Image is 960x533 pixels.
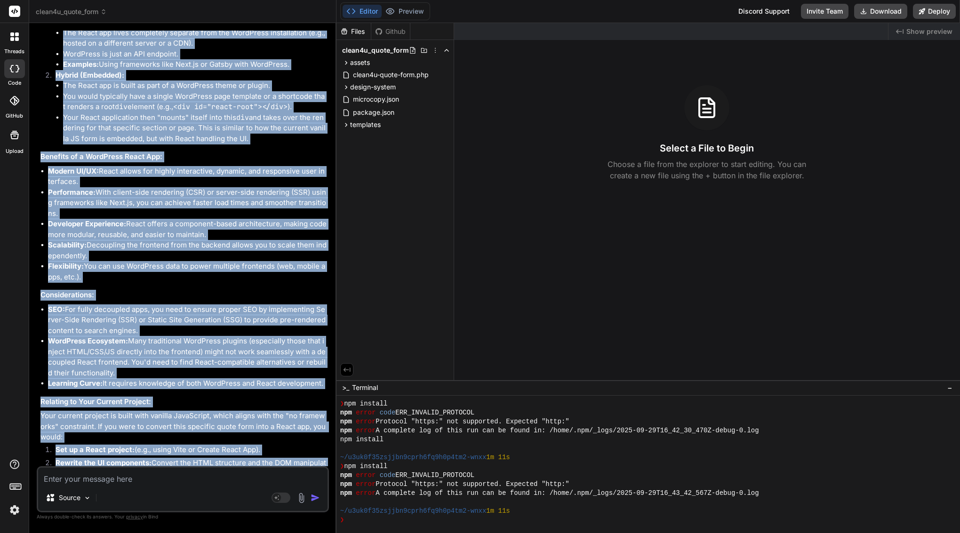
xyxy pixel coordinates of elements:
[63,28,327,49] li: The React app lives completely separate from the WordPress installation (e.g., hosted on a differ...
[48,261,327,282] li: You can use WordPress data to power multiple frontends (web, mobile apps, etc.).
[380,408,396,417] span: code
[854,4,907,19] button: Download
[486,453,510,462] span: 1m 11s
[48,188,96,197] strong: Performance:
[356,471,376,480] span: error
[83,494,91,502] img: Pick Models
[56,71,124,80] strong: Hybrid (Embedded):
[356,489,376,498] span: error
[40,151,327,162] h3: Benefits of a WordPress React App:
[340,417,352,426] span: npm
[486,507,510,516] span: 1m 11s
[601,159,812,181] p: Choose a file from the explorer to start editing. You can create a new file using the + button in...
[352,94,400,105] span: microcopy.json
[382,5,428,18] button: Preview
[376,426,759,435] span: A complete log of this run can be found in: /home/.npm/_logs/2025-09-29T16_42_30_470Z-debug-0.log
[352,69,430,80] span: clean4u-quote-form.php
[340,435,384,444] span: npm install
[340,399,344,408] span: ❯
[947,383,952,392] span: −
[56,445,135,454] strong: Set up a React project:
[8,79,21,87] label: code
[340,471,352,480] span: npm
[311,493,320,502] img: icon
[801,4,848,19] button: Invite Team
[59,493,80,502] p: Source
[340,507,487,516] span: ~/u3uk0f35zsjjbn9cprh6fq9h0p4tm2-wnxx
[63,112,327,144] li: Your React application then "mounts" itself into this and takes over the rendering for that speci...
[380,471,396,480] span: code
[350,82,396,92] span: design-system
[356,426,376,435] span: error
[376,489,759,498] span: A complete log of this run can be found in: /home/.npm/_logs/2025-09-29T16_43_42_567Z-debug-0.log
[48,304,327,336] li: For fully decoupled apps, you need to ensure proper SEO by implementing Server-Side Rendering (SS...
[48,187,327,219] li: With client-side rendering (CSR) or server-side rendering (SSR) using frameworks like Next.js, yo...
[48,378,327,389] li: It requires knowledge of both WordPress and React development.
[4,48,24,56] label: threads
[126,514,143,519] span: privacy
[343,5,382,18] button: Editor
[945,380,954,395] button: −
[340,516,344,525] span: ❯
[340,426,352,435] span: npm
[296,493,307,503] img: attachment
[115,102,128,111] code: div
[344,462,387,471] span: npm install
[913,4,956,19] button: Deploy
[350,120,381,129] span: templates
[48,336,327,378] li: Many traditional WordPress plugins (especially those that inject HTML/CSS/JS directly into the fr...
[40,290,327,301] h3: Considerations:
[350,58,370,67] span: assets
[236,113,249,122] code: div
[63,91,327,112] li: You would typically have a single WordPress page template or a shortcode that renders a root elem...
[376,480,569,489] span: Protocol "https:" not supported. Expected "http:"
[63,59,327,70] li: Using frameworks like Next.js or Gatsby with WordPress.
[48,219,126,228] strong: Developer Experience:
[48,166,327,187] li: React allows for highly interactive, dynamic, and responsive user interfaces.
[733,4,795,19] div: Discord Support
[340,408,352,417] span: npm
[48,240,327,261] li: Decoupling the frontend from the backend allows you to scale them independently.
[6,147,24,155] label: Upload
[6,112,23,120] label: GitHub
[40,397,327,407] h3: Relating to Your Current Project:
[37,512,329,521] p: Always double-check its answers. Your in Bind
[376,417,569,426] span: Protocol "https:" not supported. Expected "http:"
[352,383,378,392] span: Terminal
[395,408,474,417] span: ERR_INVALID_PROTOCOL
[48,167,99,175] strong: Modern UI/UX:
[352,107,395,118] span: package.json
[63,60,99,69] strong: Examples:
[48,458,327,490] li: Convert the HTML structure and the DOM manipulation logic from into React components (e.g., , , , ).
[7,502,23,518] img: settings
[660,142,754,155] h3: Select a File to Begin
[342,383,349,392] span: >_
[36,7,107,16] span: clean4u_quote_form
[48,305,65,314] strong: SEO:
[356,408,376,417] span: error
[40,411,327,443] p: Your current project is built with vanilla JavaScript, which aligns with the "no frameworks" cons...
[340,462,344,471] span: ❯
[56,458,152,467] strong: Rewrite the UI components:
[395,471,474,480] span: ERR_INVALID_PROTOCOL
[356,480,376,489] span: error
[340,453,487,462] span: ~/u3uk0f35zsjjbn9cprh6fq9h0p4tm2-wnxx
[48,445,327,458] li: (e.g., using Vite or Create React App).
[371,27,410,36] div: Github
[48,262,84,270] strong: Flexibility:
[344,399,387,408] span: npm install
[173,102,288,111] code: <div id="react-root"></div>
[342,46,409,55] span: clean4u_quote_form
[48,336,128,345] strong: WordPress Ecosystem:
[906,27,952,36] span: Show preview
[63,49,327,60] li: WordPress is just an API endpoint.
[63,80,327,91] li: The React app is built as part of a WordPress theme or plugin.
[48,379,103,388] strong: Learning Curve:
[48,240,87,249] strong: Scalability:
[340,480,352,489] span: npm
[356,417,376,426] span: error
[48,219,327,240] li: React offers a component-based architecture, making code more modular, reusable, and easier to ma...
[340,489,352,498] span: npm
[336,27,371,36] div: Files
